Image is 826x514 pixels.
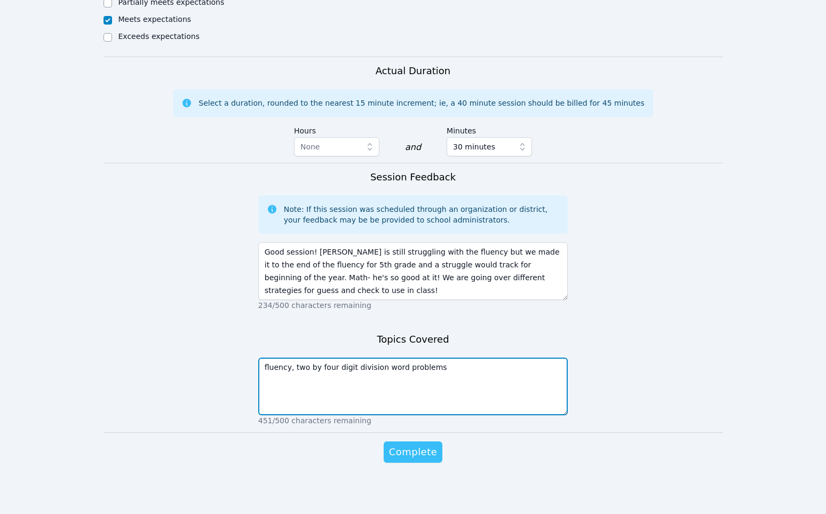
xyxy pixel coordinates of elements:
[405,141,421,154] div: and
[294,137,379,156] button: None
[384,441,442,463] button: Complete
[284,204,560,225] div: Note: If this session was scheduled through an organization or district, your feedback may be be ...
[447,121,532,137] label: Minutes
[258,358,568,415] textarea: fluency, two by four digit division word problems
[118,32,200,41] label: Exceeds expectations
[294,121,379,137] label: Hours
[447,137,532,156] button: 30 minutes
[389,445,437,460] span: Complete
[198,98,644,108] div: Select a duration, rounded to the nearest 15 minute increment; ie, a 40 minute session should be ...
[370,170,456,185] h3: Session Feedback
[118,15,192,23] label: Meets expectations
[258,415,568,426] p: 451/500 characters remaining
[258,300,568,311] p: 234/500 characters remaining
[376,64,450,78] h3: Actual Duration
[300,143,320,151] span: None
[453,140,495,153] span: 30 minutes
[258,242,568,300] textarea: Good session! [PERSON_NAME] is still struggling with the fluency but we made it to the end of the...
[377,332,449,347] h3: Topics Covered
